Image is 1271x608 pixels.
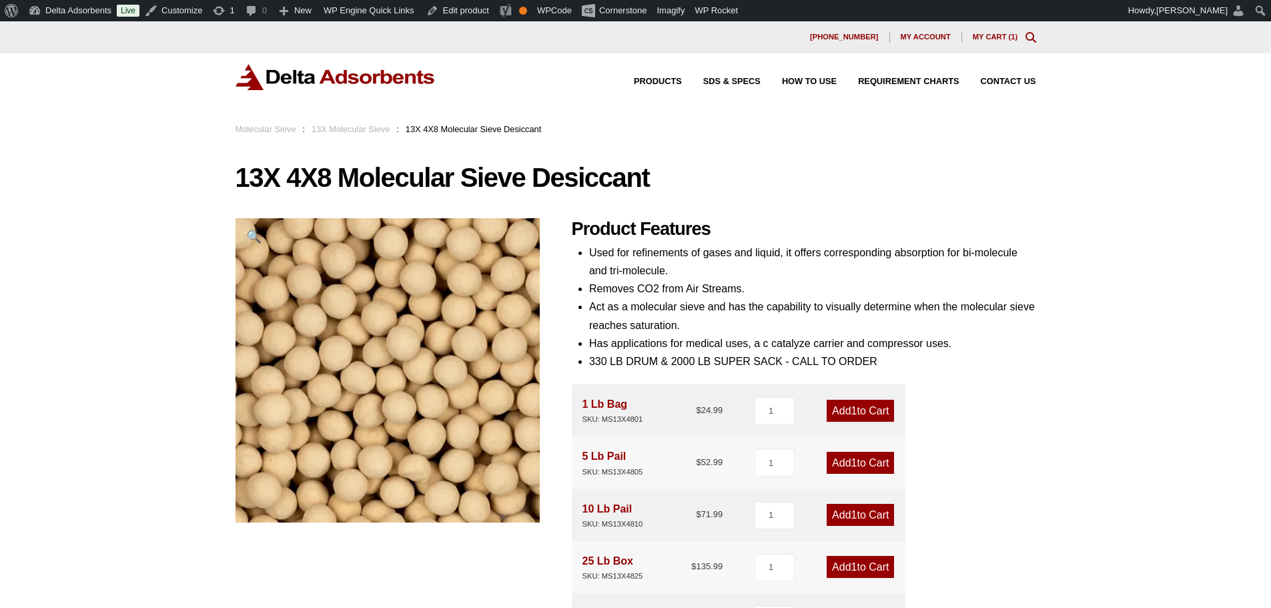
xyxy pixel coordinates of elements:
[691,561,723,571] bdi: 135.99
[236,218,540,523] img: 13X 4X8 Molecular Sieve Desiccant
[396,124,399,134] span: :
[858,77,959,86] span: Requirement Charts
[703,77,761,86] span: SDS & SPECS
[959,77,1036,86] a: Contact Us
[901,33,951,41] span: My account
[589,334,1036,352] li: Has applications for medical uses, a c catalyze carrier and compressor uses.
[827,400,894,422] a: Add1to Cart
[696,509,723,519] bdi: 71.99
[696,509,701,519] span: $
[691,561,696,571] span: $
[572,218,1036,240] h2: Product Features
[582,466,643,479] div: SKU: MS13X4805
[236,364,540,375] a: 13X 4X8 Molecular Sieve Desiccant
[682,77,761,86] a: SDS & SPECS
[582,447,643,478] div: 5 Lb Pail
[312,124,390,134] a: 13X Molecular Sieve
[851,457,857,469] span: 1
[1025,32,1036,43] div: Toggle Modal Content
[519,7,527,15] div: OK
[406,124,541,134] span: 13X 4X8 Molecular Sieve Desiccant
[696,405,701,415] span: $
[851,509,857,521] span: 1
[589,244,1036,280] li: Used for refinements of gases and liquid, it offers corresponding absorption for bi-molecule and ...
[696,457,723,467] bdi: 52.99
[890,32,962,43] a: My account
[782,77,837,86] span: How to Use
[589,280,1036,298] li: Removes CO2 from Air Streams.
[634,77,682,86] span: Products
[761,77,837,86] a: How to Use
[799,32,890,43] a: [PHONE_NUMBER]
[582,552,643,583] div: 25 Lb Box
[236,124,296,134] a: Molecular Sieve
[582,413,643,426] div: SKU: MS13X4801
[981,77,1036,86] span: Contact Us
[589,352,1036,370] li: 330 LB DRUM & 2000 LB SUPER SACK - CALL TO ORDER
[236,64,436,90] img: Delta Adsorbents
[582,570,643,583] div: SKU: MS13X4825
[973,33,1018,41] a: My Cart (1)
[236,218,272,255] a: View full-screen image gallery
[827,556,894,578] a: Add1to Cart
[810,33,879,41] span: [PHONE_NUMBER]
[696,457,701,467] span: $
[117,5,139,17] a: Live
[1011,33,1015,41] span: 1
[582,500,643,531] div: 10 Lb Pail
[303,124,306,134] span: :
[851,561,857,573] span: 1
[837,77,959,86] a: Requirement Charts
[582,395,643,426] div: 1 Lb Bag
[246,230,262,244] span: 🔍
[851,405,857,416] span: 1
[582,518,643,531] div: SKU: MS13X4810
[827,504,894,526] a: Add1to Cart
[827,452,894,474] a: Add1to Cart
[236,164,1036,192] h1: 13X 4X8 Molecular Sieve Desiccant
[589,298,1036,334] li: Act as a molecular sieve and has the capability to visually determine when the molecular sieve re...
[1156,5,1228,15] span: [PERSON_NAME]
[612,77,682,86] a: Products
[696,405,723,415] bdi: 24.99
